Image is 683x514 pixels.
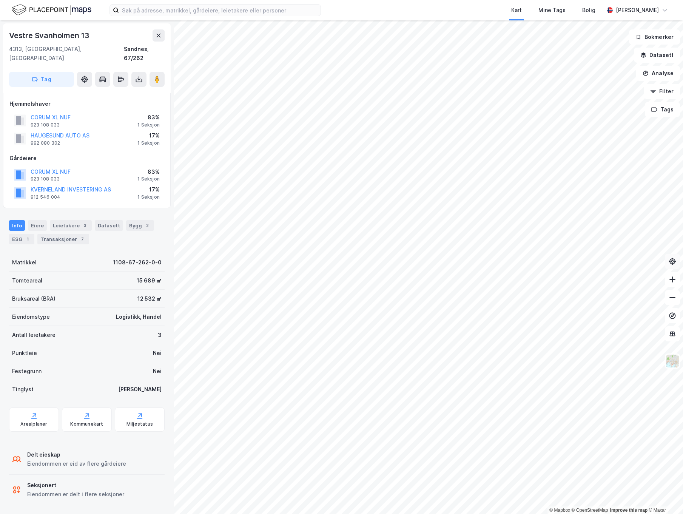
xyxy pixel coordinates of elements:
a: Mapbox [549,508,570,513]
div: ESG [9,234,34,244]
div: Delt eieskap [27,450,126,459]
button: Bokmerker [629,29,680,45]
div: Tomteareal [12,276,42,285]
div: 17% [137,131,160,140]
button: Datasett [634,48,680,63]
div: Eiendomstype [12,312,50,321]
div: Datasett [95,220,123,231]
div: Tinglyst [12,385,34,394]
div: Seksjonert [27,481,124,490]
button: Tags [645,102,680,117]
div: Bruksareal (BRA) [12,294,56,303]
div: 1 Seksjon [137,140,160,146]
div: 1 Seksjon [137,122,160,128]
div: 4313, [GEOGRAPHIC_DATA], [GEOGRAPHIC_DATA] [9,45,124,63]
button: Analyse [636,66,680,81]
div: Bolig [582,6,595,15]
div: [PERSON_NAME] [616,6,659,15]
div: Info [9,220,25,231]
div: Antall leietakere [12,330,56,340]
div: 7 [79,235,86,243]
div: Logistikk, Handel [116,312,162,321]
div: 3 [158,330,162,340]
div: Eiendommen er eid av flere gårdeiere [27,459,126,468]
div: 1 [24,235,31,243]
div: 1 Seksjon [137,176,160,182]
div: Sandnes, 67/262 [124,45,165,63]
div: Miljøstatus [126,421,153,427]
div: Punktleie [12,349,37,358]
div: Bygg [126,220,154,231]
button: Tag [9,72,74,87]
div: 83% [137,113,160,122]
div: Transaksjoner [37,234,89,244]
div: 2 [143,222,151,229]
div: Mine Tags [538,6,566,15]
div: 992 080 302 [31,140,60,146]
img: Z [665,354,680,368]
div: 923 108 033 [31,176,60,182]
div: 17% [137,185,160,194]
div: 3 [81,222,89,229]
div: Nei [153,349,162,358]
div: 1108-67-262-0-0 [113,258,162,267]
div: Leietakere [50,220,92,231]
div: 83% [137,167,160,176]
div: Eiere [28,220,47,231]
div: 923 108 033 [31,122,60,128]
div: Kart [511,6,522,15]
button: Filter [644,84,680,99]
div: Eiendommen er delt i flere seksjoner [27,490,124,499]
div: 15 689 ㎡ [137,276,162,285]
div: Hjemmelshaver [9,99,164,108]
input: Søk på adresse, matrikkel, gårdeiere, leietakere eller personer [119,5,321,16]
div: Vestre Svanholmen 13 [9,29,91,42]
a: OpenStreetMap [572,508,608,513]
div: Arealplaner [20,421,47,427]
div: Kontrollprogram for chat [645,478,683,514]
div: Kommunekart [70,421,103,427]
div: [PERSON_NAME] [118,385,162,394]
div: 12 532 ㎡ [137,294,162,303]
div: Matrikkel [12,258,37,267]
img: logo.f888ab2527a4732fd821a326f86c7f29.svg [12,3,91,17]
div: Festegrunn [12,367,42,376]
div: 912 546 004 [31,194,60,200]
div: 1 Seksjon [137,194,160,200]
a: Improve this map [610,508,648,513]
div: Gårdeiere [9,154,164,163]
div: Nei [153,367,162,376]
iframe: Chat Widget [645,478,683,514]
